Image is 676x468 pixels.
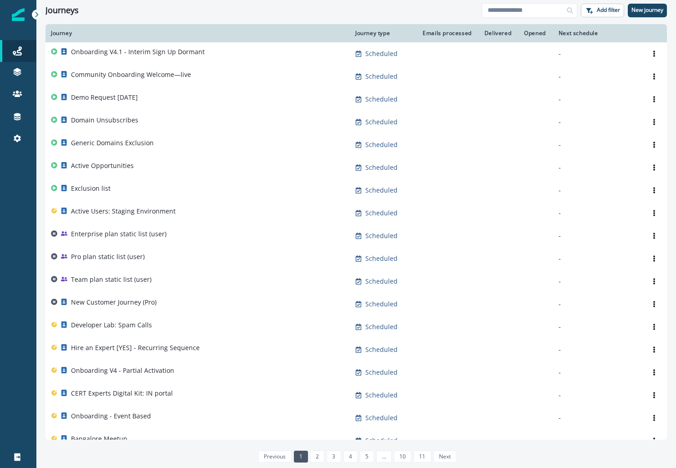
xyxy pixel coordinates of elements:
[294,451,308,463] a: Page 1 is your current page
[647,206,661,220] button: Options
[414,451,431,463] a: Page 11
[647,115,661,129] button: Options
[12,8,25,21] img: Inflection
[647,366,661,379] button: Options
[631,7,663,13] p: New journey
[559,345,636,354] p: -
[365,436,398,445] p: Scheduled
[647,70,661,83] button: Options
[559,277,636,286] p: -
[647,275,661,288] button: Options
[45,407,667,429] a: Onboarding - Event BasedScheduled--Options
[256,451,456,463] ul: Pagination
[45,429,667,452] a: Bangalore MeetupScheduled--Options
[365,413,398,422] p: Scheduled
[71,161,134,170] p: Active Opportunities
[647,411,661,425] button: Options
[45,111,667,133] a: Domain UnsubscribesScheduled--Options
[597,7,620,13] p: Add filter
[376,451,391,463] a: Jump forward
[45,247,667,270] a: Pro plan static list (user)Scheduled--Options
[310,451,324,463] a: Page 2
[559,117,636,127] p: -
[45,293,667,315] a: New Customer Journey (Pro)Scheduled--Options
[71,229,166,239] p: Enterprise plan static list (user)
[365,209,398,218] p: Scheduled
[71,207,176,216] p: Active Users: Staging Environment
[647,297,661,311] button: Options
[484,30,513,37] div: Delivered
[559,322,636,331] p: -
[559,413,636,422] p: -
[45,270,667,293] a: Team plan static list (user)Scheduled--Options
[45,361,667,384] a: Onboarding V4 - Partial ActivationScheduled--Options
[559,368,636,377] p: -
[71,252,145,261] p: Pro plan static list (user)
[71,389,173,398] p: CERT Experts Digital Kit: IN portal
[647,343,661,356] button: Options
[365,186,398,195] p: Scheduled
[45,384,667,407] a: CERT Experts Digital Kit: IN portalScheduled--Options
[647,92,661,106] button: Options
[71,298,156,307] p: New Customer Journey (Pro)
[559,254,636,263] p: -
[71,343,200,352] p: Hire an Expert [YES] - Recurring Sequence
[45,133,667,156] a: Generic Domains ExclusionScheduled--Options
[365,322,398,331] p: Scheduled
[45,42,667,65] a: Onboarding V4.1 - Interim Sign Up DormantScheduled--Options
[559,231,636,240] p: -
[45,65,667,88] a: Community Onboarding Welcome—liveScheduled--Options
[647,47,661,61] button: Options
[647,161,661,174] button: Options
[434,451,456,463] a: Next page
[647,183,661,197] button: Options
[647,252,661,265] button: Options
[365,345,398,354] p: Scheduled
[355,30,411,37] div: Journey type
[394,451,411,463] a: Page 10
[365,277,398,286] p: Scheduled
[71,184,111,193] p: Exclusion list
[45,202,667,224] a: Active Users: Staging EnvironmentScheduled--Options
[647,388,661,402] button: Options
[365,49,398,58] p: Scheduled
[327,451,341,463] a: Page 3
[71,412,151,421] p: Onboarding - Event Based
[365,72,398,81] p: Scheduled
[343,451,358,463] a: Page 4
[71,116,138,125] p: Domain Unsubscribes
[647,138,661,152] button: Options
[647,320,661,334] button: Options
[365,231,398,240] p: Scheduled
[559,391,636,400] p: -
[365,391,398,400] p: Scheduled
[647,434,661,448] button: Options
[45,224,667,247] a: Enterprise plan static list (user)Scheduled--Options
[559,163,636,172] p: -
[422,30,474,37] div: Emails processed
[559,72,636,81] p: -
[559,95,636,104] p: -
[628,4,667,17] button: New journey
[559,186,636,195] p: -
[71,138,154,148] p: Generic Domains Exclusion
[647,229,661,243] button: Options
[365,95,398,104] p: Scheduled
[365,163,398,172] p: Scheduled
[45,179,667,202] a: Exclusion listScheduled--Options
[559,300,636,309] p: -
[45,88,667,111] a: Demo Request [DATE]Scheduled--Options
[559,209,636,218] p: -
[45,338,667,361] a: Hire an Expert [YES] - Recurring SequenceScheduled--Options
[365,117,398,127] p: Scheduled
[71,70,191,79] p: Community Onboarding Welcome—live
[360,451,374,463] a: Page 5
[71,47,205,56] p: Onboarding V4.1 - Interim Sign Up Dormant
[45,315,667,338] a: Developer Lab: Spam CallsScheduled--Options
[45,156,667,179] a: Active OpportunitiesScheduled--Options
[365,300,398,309] p: Scheduled
[71,320,152,330] p: Developer Lab: Spam Calls
[559,140,636,149] p: -
[365,368,398,377] p: Scheduled
[71,366,174,375] p: Onboarding V4 - Partial Activation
